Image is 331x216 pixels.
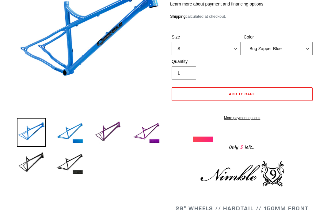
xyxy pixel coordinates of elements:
[170,14,186,19] a: Shipping
[238,144,245,151] span: 5
[193,142,291,152] div: Only left...
[244,34,313,40] label: Color
[17,149,46,178] img: Load image into Gallery viewer, NIMBLE 9 - Frameset
[229,92,256,96] span: Add to cart
[55,118,84,147] img: Load image into Gallery viewer, NIMBLE 9 - Frameset
[172,58,241,65] label: Quantity
[176,205,309,212] span: 29" WHEELS // HARDTAIL // 150MM FRONT
[172,34,241,40] label: Size
[172,115,313,121] a: More payment options
[172,87,313,101] button: Add to cart
[170,2,263,6] a: Learn more about payment and financing options
[170,13,314,20] div: calculated at checkout.
[55,149,84,178] img: Load image into Gallery viewer, NIMBLE 9 - Frameset
[132,118,161,147] img: Load image into Gallery viewer, NIMBLE 9 - Frameset
[93,118,123,147] img: Load image into Gallery viewer, NIMBLE 9 - Frameset
[17,118,46,147] img: Load image into Gallery viewer, NIMBLE 9 - Frameset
